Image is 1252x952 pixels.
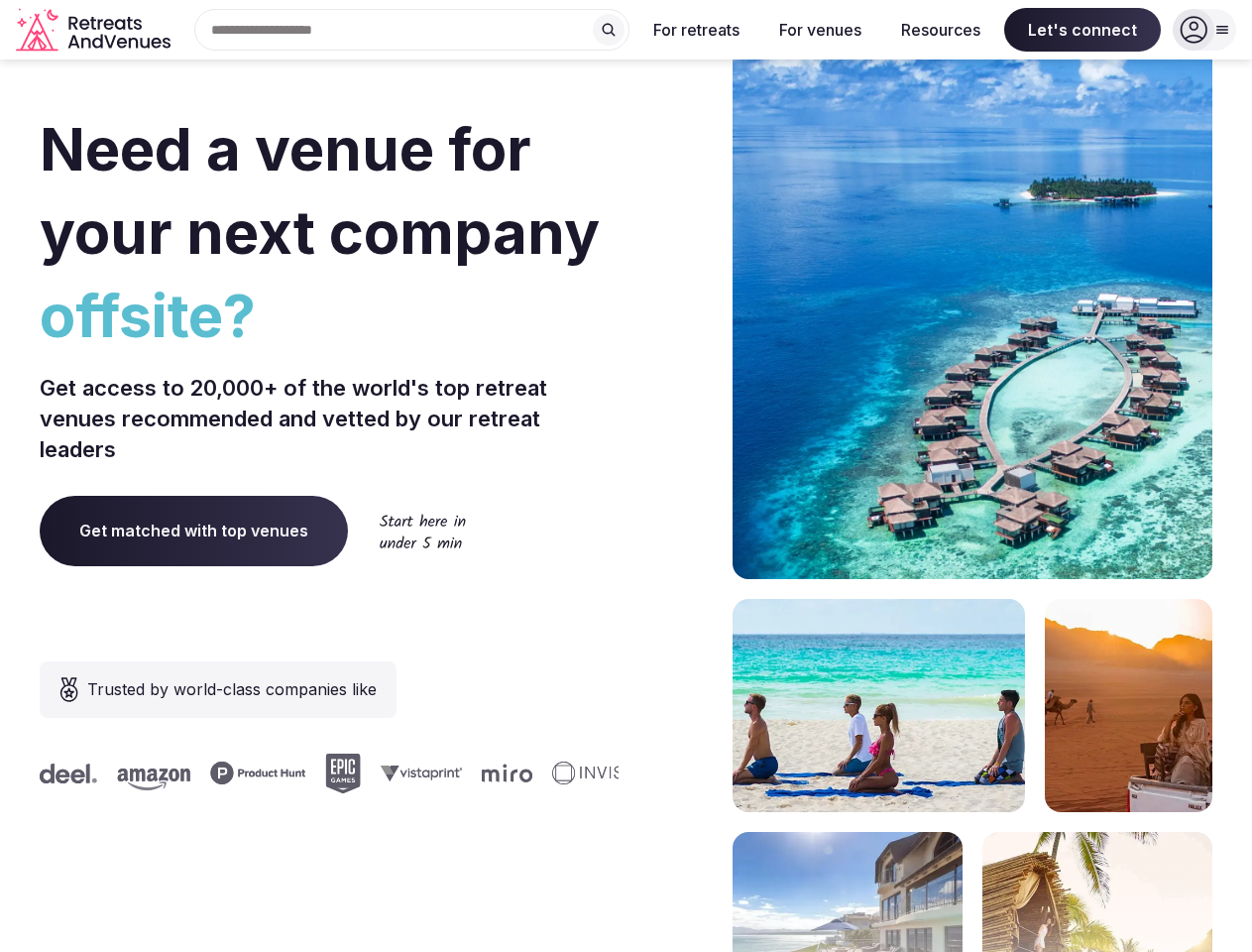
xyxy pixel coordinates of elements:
svg: Deel company logo [35,764,92,783]
span: Let's connect [1004,8,1161,52]
svg: Miro company logo [477,764,527,782]
img: woman sitting in back of truck with camels [1045,599,1212,812]
a: Visit the homepage [16,8,174,53]
span: Trusted by world-class companies like [87,677,377,701]
span: Need a venue for your next company [40,113,600,268]
a: Get matched with top venues [40,496,348,565]
button: For retreats [637,8,755,52]
button: For venues [763,8,877,52]
img: Start here in under 5 min [380,514,466,548]
button: Resources [885,8,996,52]
svg: Epic Games company logo [320,754,356,793]
p: Get access to 20,000+ of the world's top retreat venues recommended and vetted by our retreat lea... [40,373,619,464]
svg: Retreats and Venues company logo [16,8,174,53]
img: yoga on tropical beach [733,599,1025,812]
span: offsite? [40,274,619,357]
svg: Vistaprint company logo [376,765,457,781]
svg: Invisible company logo [547,762,656,785]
